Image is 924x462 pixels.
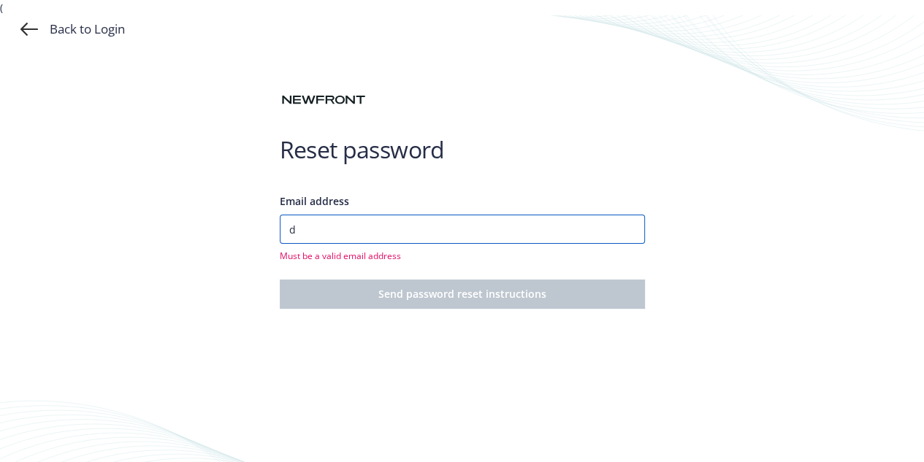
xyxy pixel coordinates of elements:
[280,280,645,309] button: Send password reset instructions
[280,135,645,164] h1: Reset password
[280,250,645,262] span: Must be a valid email address
[280,194,349,208] span: Email address
[20,20,125,38] a: Back to Login
[378,287,546,301] span: Send password reset instructions
[280,92,367,108] img: Newfront logo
